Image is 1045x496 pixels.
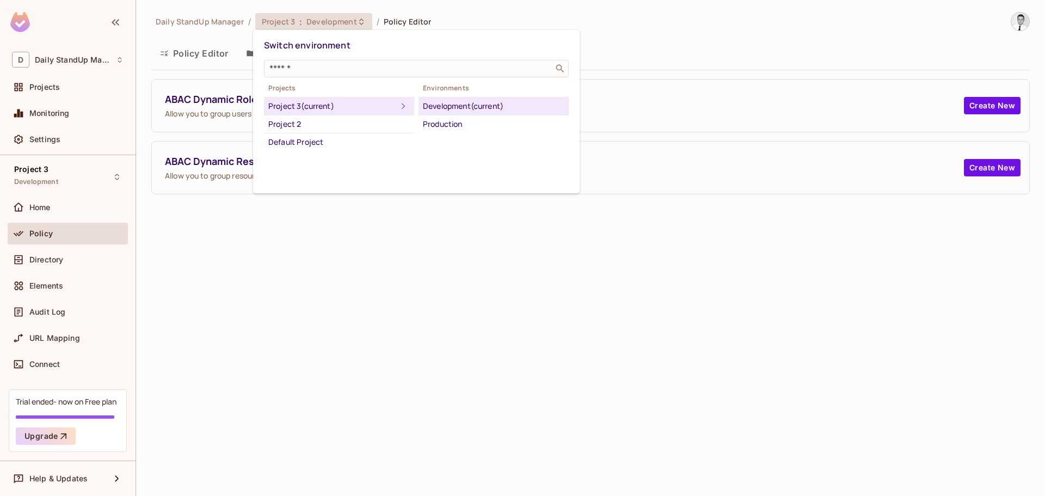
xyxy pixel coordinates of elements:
div: Project 3 (current) [268,100,397,113]
div: Development (current) [423,100,564,113]
span: Environments [419,84,569,93]
div: Default Project [268,136,410,149]
span: Projects [264,84,414,93]
span: Switch environment [264,39,351,51]
div: Production [423,118,564,131]
div: Project 2 [268,118,410,131]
